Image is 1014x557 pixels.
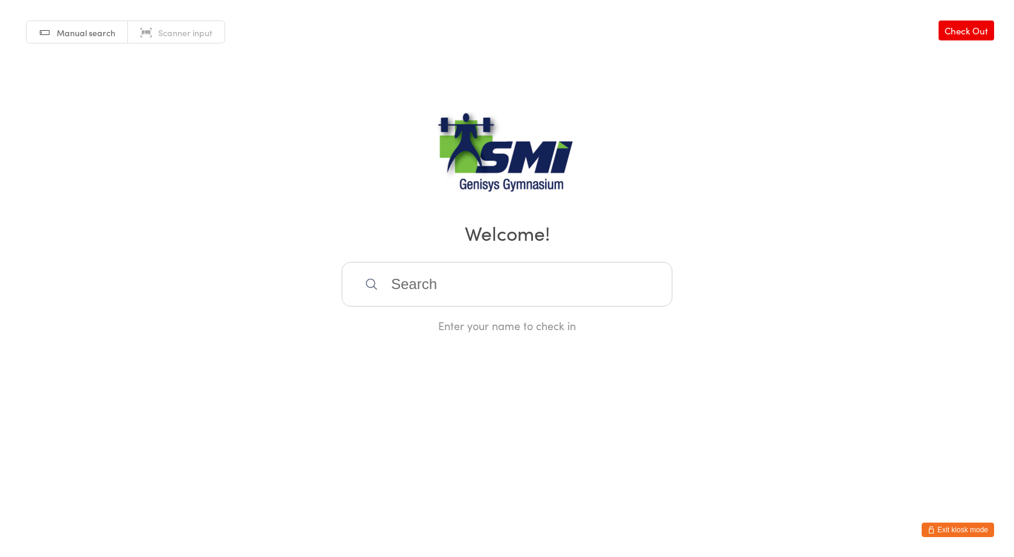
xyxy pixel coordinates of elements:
a: Check Out [939,21,994,40]
button: Exit kiosk mode [922,523,994,537]
img: Genisys Gym [432,112,582,202]
h2: Welcome! [12,219,1002,246]
span: Scanner input [158,27,212,39]
span: Manual search [57,27,115,39]
input: Search [342,262,672,307]
div: Enter your name to check in [342,318,672,333]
